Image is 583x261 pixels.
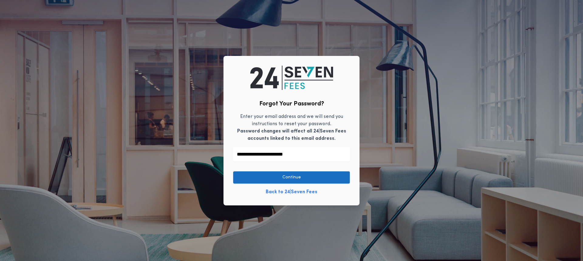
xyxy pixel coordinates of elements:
img: logo [250,66,333,90]
button: Continue [233,171,350,184]
a: Back to 24|Seven Fees [266,188,317,196]
h2: Forgot Your Password? [259,100,324,108]
p: Enter your email address and we will send you instructions to reset your password. [233,113,350,142]
b: Password changes will affect all 24|Seven Fees accounts linked to this email address. [237,129,346,141]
